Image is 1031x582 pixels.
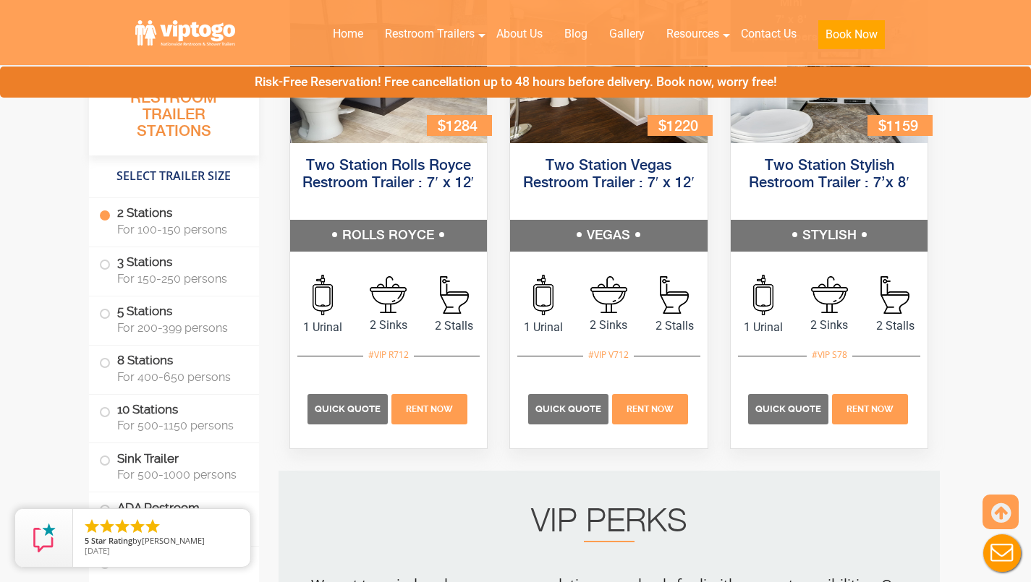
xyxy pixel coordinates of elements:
span: by [85,536,239,547]
span: For 150-250 persons [117,272,242,286]
label: Sink Trailer [99,443,249,488]
button: Live Chat [973,524,1031,582]
img: an icon of Stall [440,276,469,314]
span: 2 Sinks [576,317,642,334]
span: 1 Urinal [731,319,797,336]
a: Two Station Stylish Restroom Trailer : 7’x 8′ [749,158,909,191]
a: Restroom Trailers [374,18,485,50]
label: 8 Stations [99,346,249,390]
li:  [129,518,146,535]
a: Contact Us [730,18,807,50]
li:  [144,518,161,535]
a: Quick Quote [307,401,390,415]
a: Rent Now [831,401,910,415]
h5: VEGAS [510,220,708,252]
a: Gallery [598,18,655,50]
a: Rent Now [610,401,690,415]
h2: VIP PERKS [307,508,911,542]
div: $1220 [648,115,713,136]
div: #VIP R712 [363,346,414,364]
span: [DATE] [85,545,110,556]
label: 5 Stations [99,296,249,341]
li:  [114,518,131,535]
div: $1284 [427,115,492,136]
img: an icon of sink [811,276,848,313]
img: an icon of urinal [313,275,333,315]
h5: ROLLS ROYCE [290,220,488,252]
img: an icon of urinal [533,275,553,315]
a: Book Now [807,18,896,58]
span: 2 Stalls [862,317,928,335]
div: $1159 [867,115,933,136]
span: 5 [85,535,89,546]
img: an icon of sink [370,276,407,313]
h5: STYLISH [731,220,928,252]
a: Two Station Vegas Restroom Trailer : 7′ x 12′ [523,158,695,191]
span: 2 Sinks [797,317,862,334]
div: #VIP S78 [807,346,852,364]
a: Quick Quote [528,401,611,415]
a: Resources [655,18,730,50]
span: 1 Urinal [510,319,576,336]
span: 1 Urinal [290,319,356,336]
img: an icon of urinal [753,275,773,315]
img: an icon of Stall [881,276,909,314]
a: Blog [553,18,598,50]
span: Rent Now [627,404,674,414]
span: Quick Quote [755,403,821,414]
img: Review Rating [30,523,59,552]
h3: All Portable Restroom Trailer Stations [89,69,259,155]
div: #VIP V712 [583,346,634,364]
span: Quick Quote [535,403,601,414]
span: For 400-650 persons [117,370,242,384]
span: 2 Stalls [642,317,708,335]
label: 10 Stations [99,395,249,440]
span: Star Rating [91,535,132,546]
span: For 200-399 persons [117,321,242,335]
span: 2 Sinks [355,317,421,334]
a: Rent Now [390,401,470,415]
button: Book Now [818,20,885,49]
span: Quick Quote [315,403,381,414]
span: 2 Stalls [421,317,487,335]
span: For 500-1000 persons [117,468,242,482]
img: an icon of Stall [660,276,689,314]
span: Rent Now [847,404,894,414]
span: For 100-150 persons [117,223,242,236]
span: For 500-1150 persons [117,419,242,432]
a: Quick Quote [748,401,831,415]
a: Two Station Rolls Royce Restroom Trailer : 7′ x 12′ [302,158,474,191]
h4: Select Trailer Size [89,163,259,190]
a: About Us [485,18,553,50]
label: ADA Restroom Trailers [99,492,249,542]
li:  [98,518,116,535]
span: Rent Now [406,404,453,414]
li:  [83,518,101,535]
label: 2 Stations [99,198,249,243]
img: an icon of sink [590,276,627,313]
a: Home [322,18,374,50]
label: 3 Stations [99,247,249,292]
span: [PERSON_NAME] [142,535,205,546]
